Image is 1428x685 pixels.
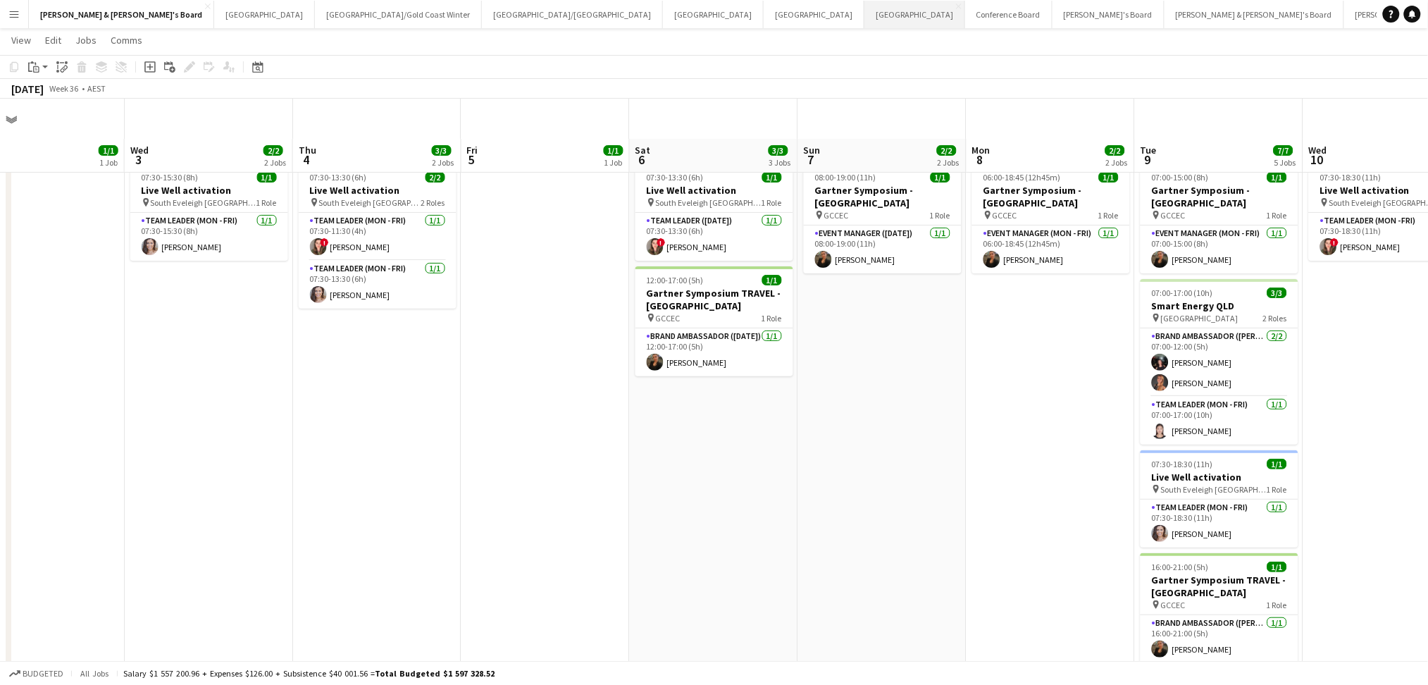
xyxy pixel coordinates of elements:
button: [GEOGRAPHIC_DATA] [663,1,764,28]
button: Conference Board [965,1,1053,28]
a: Edit [39,31,67,49]
span: Total Budgeted $1 597 328.52 [375,668,495,679]
span: Budgeted [23,669,63,679]
span: Edit [45,34,61,47]
span: All jobs [77,668,111,679]
a: Jobs [70,31,102,49]
div: AEST [87,83,106,94]
div: Salary $1 557 200.96 + Expenses $126.00 + Subsistence $40 001.56 = [123,668,495,679]
button: [PERSON_NAME] & [PERSON_NAME]'s Board [29,1,214,28]
span: Comms [111,34,142,47]
span: Week 36 [46,83,82,94]
button: [PERSON_NAME] & [PERSON_NAME]'s Board [1165,1,1344,28]
button: [PERSON_NAME]'s Board [1053,1,1165,28]
button: [GEOGRAPHIC_DATA] [764,1,864,28]
span: View [11,34,31,47]
button: [GEOGRAPHIC_DATA]/[GEOGRAPHIC_DATA] [482,1,663,28]
a: Comms [105,31,148,49]
a: View [6,31,37,49]
button: [GEOGRAPHIC_DATA]/Gold Coast Winter [315,1,482,28]
button: Budgeted [7,666,66,681]
span: Jobs [75,34,97,47]
button: [GEOGRAPHIC_DATA] [214,1,315,28]
button: [GEOGRAPHIC_DATA] [864,1,965,28]
div: [DATE] [11,82,44,96]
